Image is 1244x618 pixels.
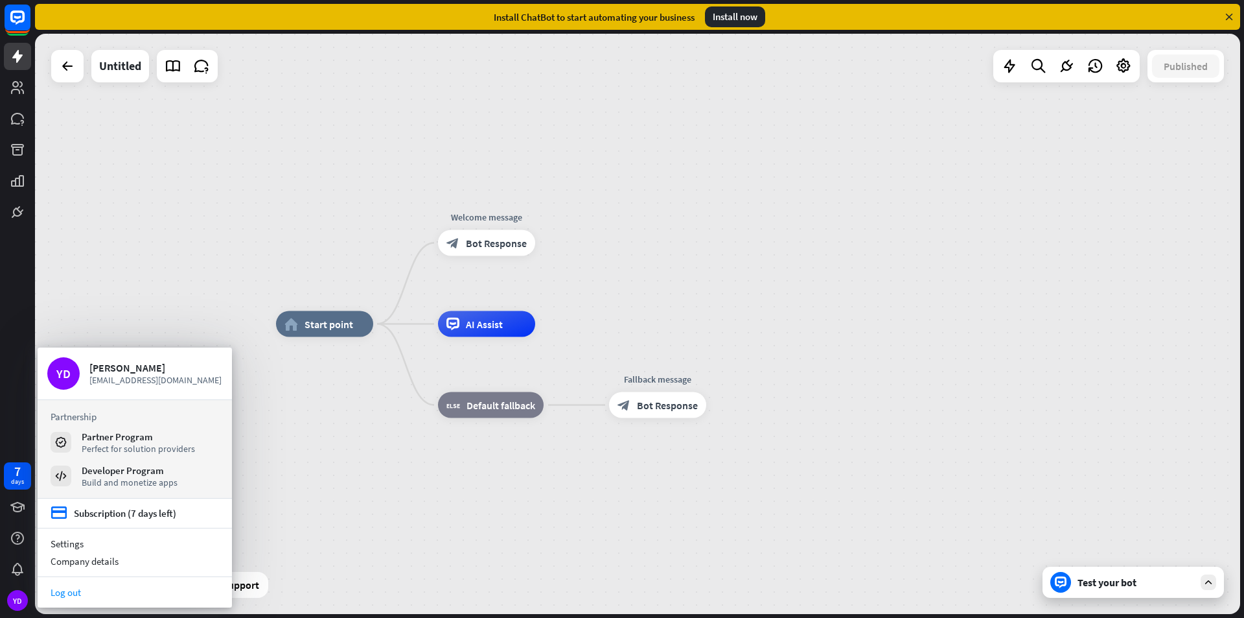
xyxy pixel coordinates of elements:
a: Developer Program Build and monetize apps [51,464,219,488]
div: [PERSON_NAME] [89,361,222,374]
a: YD [PERSON_NAME] [EMAIL_ADDRESS][DOMAIN_NAME] [47,357,222,390]
span: Bot Response [637,399,698,412]
i: credit_card [51,505,67,521]
i: block_fallback [446,399,460,412]
i: block_bot_response [617,399,630,412]
span: AI Assist [466,318,503,331]
div: Perfect for solution providers [82,443,195,455]
div: Install ChatBot to start automating your business [494,11,695,23]
a: Partner Program Perfect for solution providers [51,431,219,454]
button: Open LiveChat chat widget [10,5,49,44]
button: Published [1152,54,1219,78]
span: Default fallback [466,399,535,412]
a: Settings [38,535,232,553]
i: block_bot_response [446,237,459,250]
span: Support [222,575,259,595]
div: Subscription (7 days left) [74,507,176,519]
div: YD [47,357,80,390]
div: Developer Program [82,464,178,477]
div: Build and monetize apps [82,477,178,488]
div: Partner Program [82,431,195,443]
div: 7 [14,466,21,477]
div: Fallback message [599,373,716,386]
div: days [11,477,24,486]
h3: Partnership [51,410,219,423]
a: 7 days [4,462,31,490]
span: [EMAIL_ADDRESS][DOMAIN_NAME] [89,374,222,386]
a: credit_card Subscription (7 days left) [51,505,176,521]
div: YD [7,590,28,611]
div: Welcome message [428,211,545,224]
a: Log out [38,584,232,601]
span: Bot Response [466,237,527,250]
div: Install now [705,6,765,27]
div: Test your bot [1077,576,1194,589]
div: Untitled [99,50,141,82]
span: Start point [305,318,353,331]
div: Company details [38,553,232,570]
i: home_2 [284,318,298,331]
